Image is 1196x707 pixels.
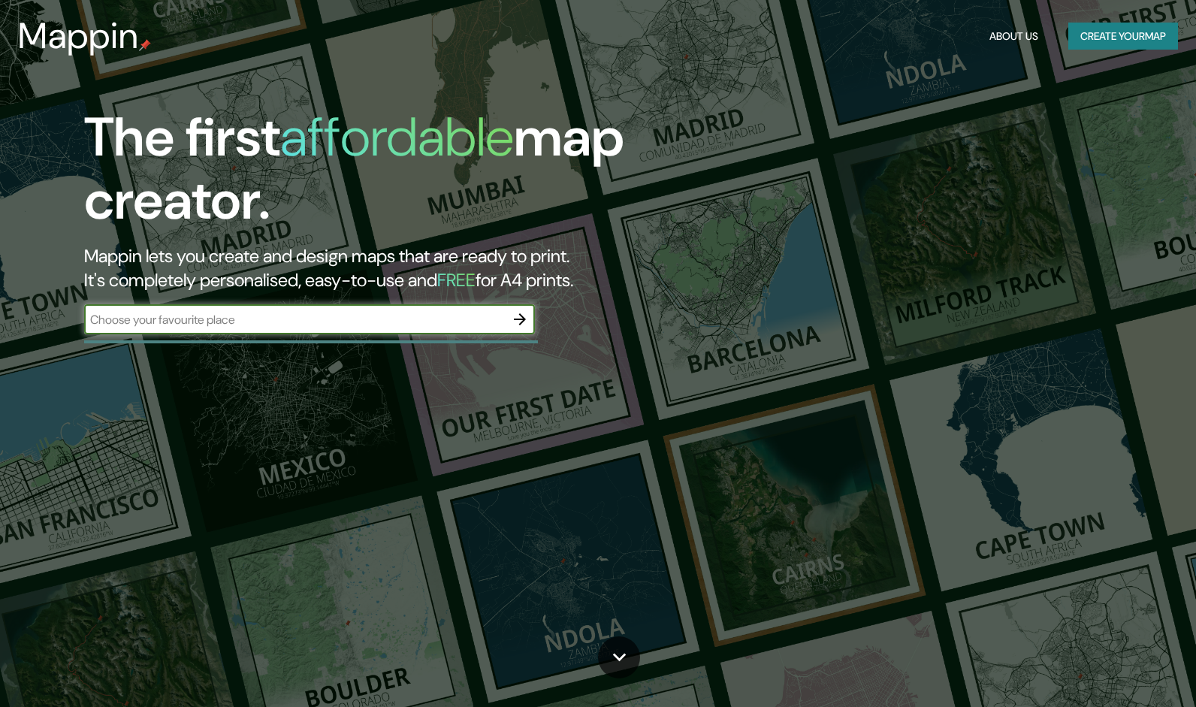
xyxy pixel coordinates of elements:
[437,268,476,292] h5: FREE
[84,311,505,328] input: Choose your favourite place
[280,102,514,172] h1: affordable
[84,244,682,292] h2: Mappin lets you create and design maps that are ready to print. It's completely personalised, eas...
[18,15,139,57] h3: Mappin
[1068,23,1178,50] button: Create yourmap
[139,39,151,51] img: mappin-pin
[84,106,682,244] h1: The first map creator.
[983,23,1044,50] button: About Us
